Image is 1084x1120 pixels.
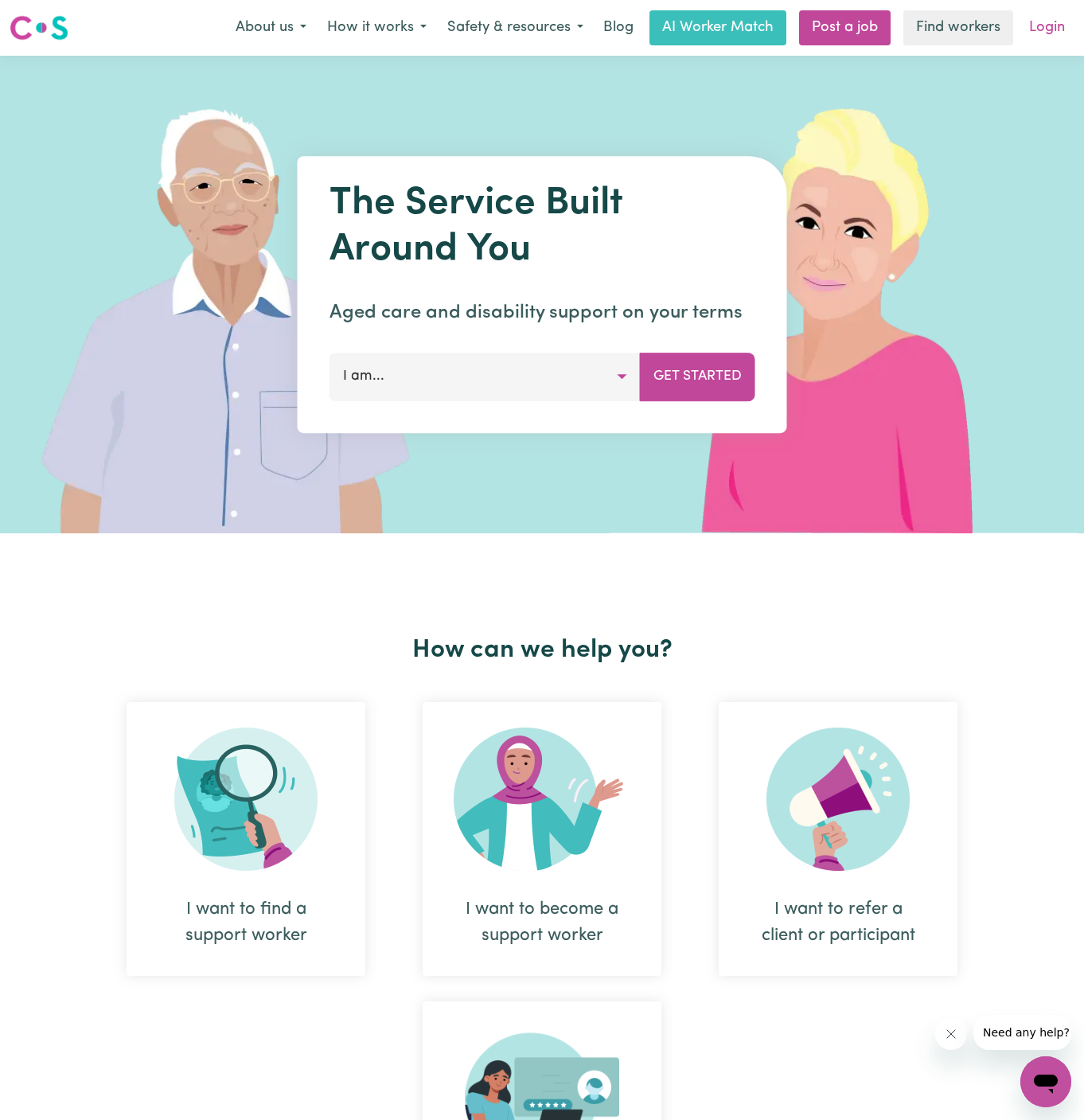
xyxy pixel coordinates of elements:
[329,181,755,273] h1: The Service Built Around You
[766,728,910,871] img: Refer
[127,702,365,976] div: I want to find a support worker
[10,14,68,42] img: Careseekers logo
[594,10,643,45] a: Blog
[461,896,623,949] div: I want to become a support worker
[225,11,317,45] button: About us
[423,702,661,976] div: I want to become a support worker
[437,11,594,45] button: Safety & resources
[98,635,986,665] h2: How can we help you?
[799,10,891,45] a: Post a job
[454,728,630,871] img: Become Worker
[329,353,641,400] button: I am...
[165,896,327,949] div: I want to find a support worker
[903,10,1013,45] a: Find workers
[174,728,318,871] img: Search
[935,1018,967,1050] iframe: Close message
[10,10,68,46] a: Careseekers logo
[757,896,919,949] div: I want to refer a client or participant
[719,702,957,976] div: I want to refer a client or participant
[1020,10,1074,45] a: Login
[317,11,437,45] button: How it works
[973,1015,1071,1050] iframe: Message from company
[640,353,755,400] button: Get Started
[329,299,755,327] p: Aged care and disability support on your terms
[1020,1056,1071,1107] iframe: Button to launch messaging window
[649,10,786,45] a: AI Worker Match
